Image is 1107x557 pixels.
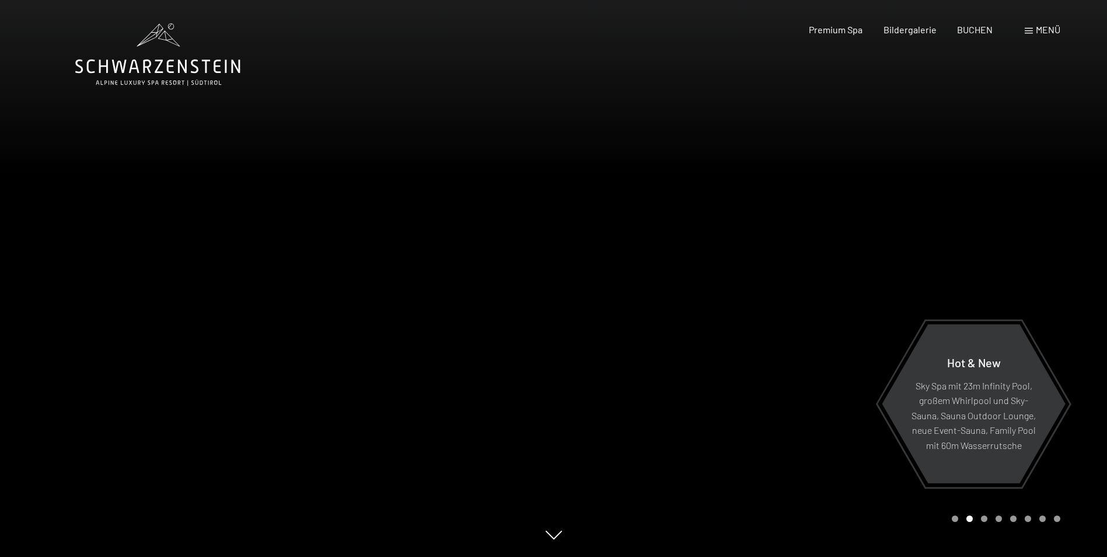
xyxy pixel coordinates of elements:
a: Premium Spa [809,24,862,35]
span: Hot & New [947,355,1001,369]
p: Sky Spa mit 23m Infinity Pool, großem Whirlpool und Sky-Sauna, Sauna Outdoor Lounge, neue Event-S... [910,378,1037,452]
div: Carousel Page 2 (Current Slide) [966,516,973,522]
div: Carousel Page 6 [1025,516,1031,522]
a: BUCHEN [957,24,993,35]
a: Bildergalerie [883,24,937,35]
div: Carousel Page 5 [1010,516,1017,522]
div: Carousel Page 1 [952,516,958,522]
div: Carousel Pagination [948,516,1060,522]
a: Hot & New Sky Spa mit 23m Infinity Pool, großem Whirlpool und Sky-Sauna, Sauna Outdoor Lounge, ne... [881,323,1066,484]
div: Carousel Page 4 [996,516,1002,522]
div: Carousel Page 3 [981,516,987,522]
div: Carousel Page 8 [1054,516,1060,522]
span: Menü [1036,24,1060,35]
div: Carousel Page 7 [1039,516,1046,522]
